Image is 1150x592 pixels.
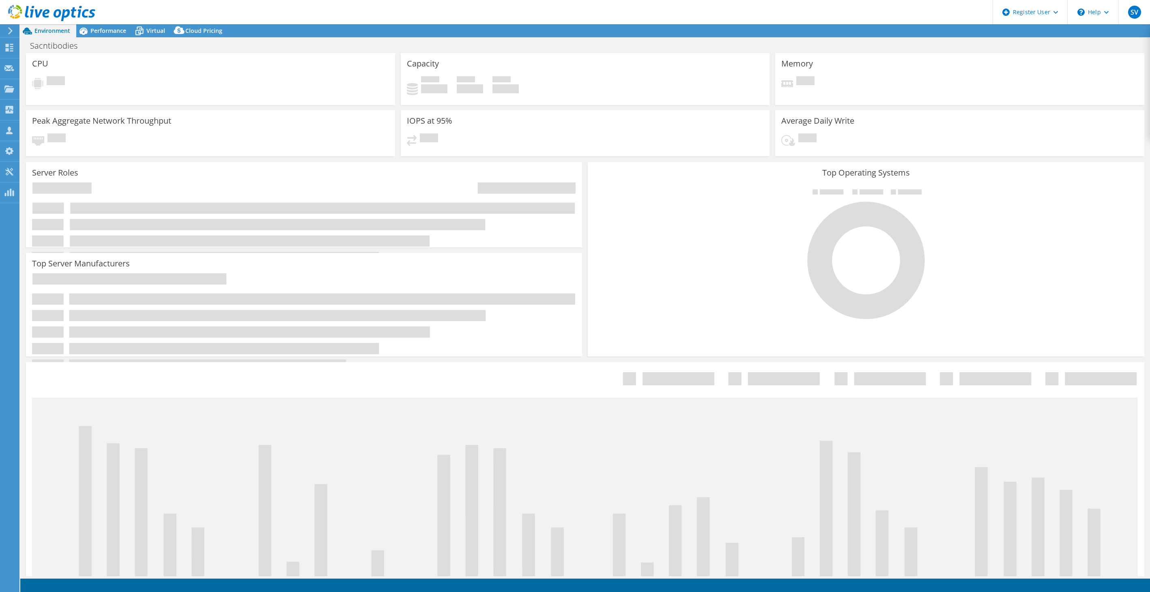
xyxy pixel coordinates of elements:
h3: Memory [781,59,813,68]
h3: Average Daily Write [781,116,854,125]
span: Pending [796,76,815,87]
h4: 0 GiB [457,84,483,93]
h3: Peak Aggregate Network Throughput [32,116,171,125]
span: Pending [47,76,65,87]
h3: Top Operating Systems [594,168,1138,177]
span: Total [492,76,511,84]
span: Performance [90,27,126,34]
span: Environment [34,27,70,34]
span: Pending [47,133,66,144]
h3: Capacity [407,59,439,68]
span: Pending [420,133,438,144]
span: Free [457,76,475,84]
h1: Sacntibodies [26,41,90,50]
h3: Server Roles [32,168,78,177]
h3: IOPS at 95% [407,116,452,125]
h4: 0 GiB [492,84,519,93]
h3: Top Server Manufacturers [32,259,130,268]
span: Cloud Pricing [185,27,222,34]
span: SV [1128,6,1141,19]
h4: 0 GiB [421,84,447,93]
span: Used [421,76,439,84]
span: Virtual [146,27,165,34]
h3: CPU [32,59,48,68]
svg: \n [1077,9,1085,16]
span: Pending [798,133,817,144]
